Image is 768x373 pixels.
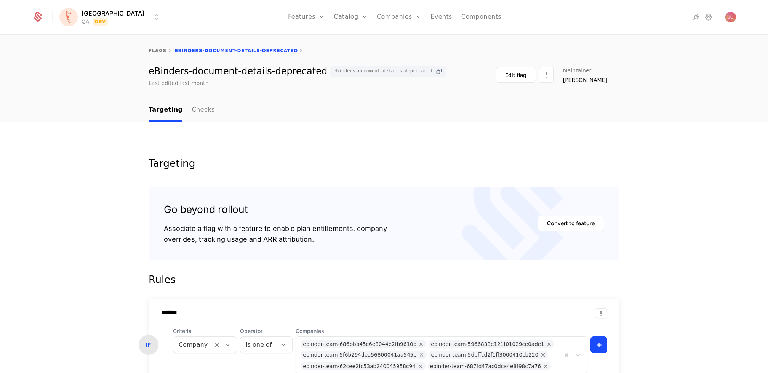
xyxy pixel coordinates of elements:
img: Jelena Obradovic [725,12,736,22]
div: eBinders-document-details-deprecated [149,66,446,77]
button: Edit flag [496,67,536,83]
ul: Choose Sub Page [149,99,214,122]
div: Targeting [149,158,619,168]
a: flags [149,48,166,53]
div: Rules [149,272,619,287]
span: [PERSON_NAME] [563,76,607,84]
div: ebinder-team-62cee2fc53ab240045958c94 [303,362,415,370]
button: Select action [539,67,554,83]
button: Convert to feature [538,216,604,231]
a: Integrations [692,13,701,22]
button: + [590,336,607,353]
div: ebinder-team-5966833e121f01029ce0ade1 [431,340,544,348]
div: Remove ebinder-team-5966833e121f01029ce0ade1 [544,340,554,348]
button: Select action [595,308,607,318]
div: Remove ebinder-team-687fd47ac0dca4e8f98c7a76 [541,362,551,370]
div: ebinder-team-5dbffcd2f1ff3000410cb220 [431,351,539,359]
div: ebinder-team-687fd47ac0dca4e8f98c7a76 [430,362,541,370]
span: Maintainer [563,68,592,73]
a: Settings [704,13,713,22]
a: Targeting [149,99,182,122]
span: Companies [296,327,587,335]
span: [GEOGRAPHIC_DATA] [82,9,144,18]
nav: Main [149,99,619,122]
div: QA [82,18,90,26]
div: ebinder-team-686bbb45c6e8044e2fb9610b [303,340,416,348]
button: Open user button [725,12,736,22]
div: ebinder-team-5f6b294dea56800041aa545e [303,351,416,359]
div: Edit flag [505,71,526,79]
div: Go beyond rollout [164,202,387,217]
span: Dev [93,18,108,26]
span: ebinders-document-details-deprecated [333,69,432,74]
div: Associate a flag with a feature to enable plan entitlements, company overrides, tracking usage an... [164,223,387,245]
div: Remove ebinder-team-62cee2fc53ab240045958c94 [416,362,426,370]
div: Remove ebinder-team-686bbb45c6e8044e2fb9610b [416,340,426,348]
span: Criteria [173,327,237,335]
div: Last edited last month [149,79,209,87]
div: IF [139,335,158,355]
button: Select environment [62,9,161,26]
img: Florence [59,8,78,26]
span: Operator [240,327,293,335]
a: Checks [192,99,214,122]
div: Remove ebinder-team-5dbffcd2f1ff3000410cb220 [538,351,548,359]
div: Remove ebinder-team-5f6b294dea56800041aa545e [417,351,427,359]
